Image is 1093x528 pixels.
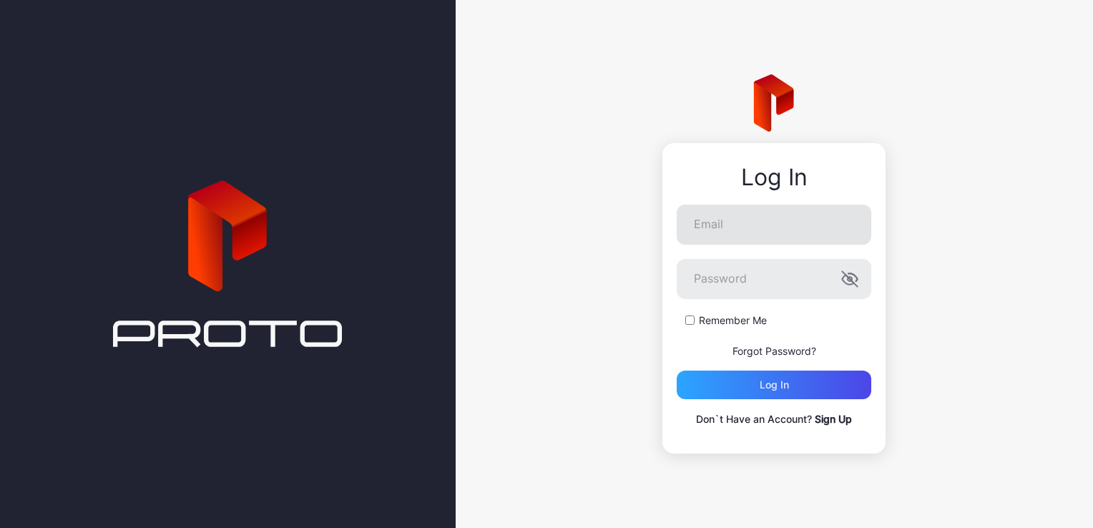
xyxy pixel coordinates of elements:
[760,379,789,391] div: Log in
[677,165,871,190] div: Log In
[677,411,871,428] p: Don`t Have an Account?
[677,371,871,399] button: Log in
[677,259,871,299] input: Password
[699,313,767,328] label: Remember Me
[732,345,816,357] a: Forgot Password?
[677,205,871,245] input: Email
[841,270,858,288] button: Password
[815,413,852,425] a: Sign Up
